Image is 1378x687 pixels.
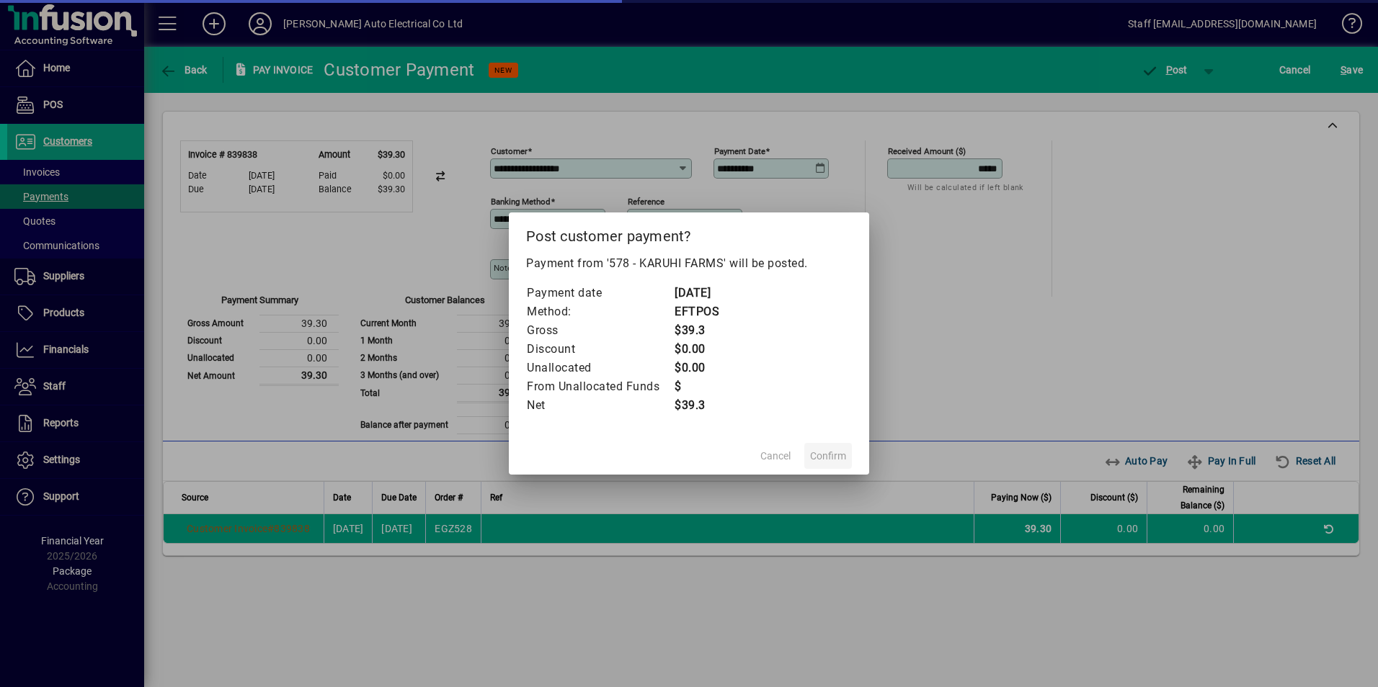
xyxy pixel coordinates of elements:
td: $ [674,377,732,396]
td: Gross [526,321,674,340]
td: Method: [526,302,674,321]
p: Payment from '578 - KARUHI FARMS' will be posted. [526,255,852,272]
td: EFTPOS [674,302,732,321]
td: Net [526,396,674,415]
td: Unallocated [526,359,674,377]
td: [DATE] [674,284,732,302]
td: From Unallocated Funds [526,377,674,396]
h2: Post customer payment? [509,212,869,254]
td: $39.3 [674,396,732,415]
td: $0.00 [674,359,732,377]
td: Discount [526,340,674,359]
td: Payment date [526,284,674,302]
td: $39.3 [674,321,732,340]
td: $0.00 [674,340,732,359]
